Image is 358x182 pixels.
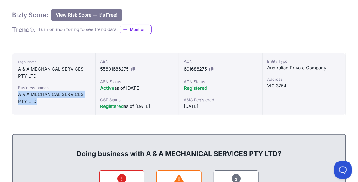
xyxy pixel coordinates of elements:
[12,26,36,34] h1: Trend :
[100,103,124,109] span: Registered
[184,66,207,72] span: 601686275
[100,79,174,85] div: ABN Status
[18,85,89,91] div: Business names
[184,97,258,103] div: ASIC Registered
[100,58,174,64] div: ABN
[18,65,89,80] div: A & A MECHANICAL SERVICES PTY LTD
[100,103,174,110] div: as of [DATE]
[100,66,129,72] span: 55601686275
[38,26,118,33] div: Turn on monitoring to see trend data.
[100,97,174,103] div: GST Status
[51,9,122,21] button: View Risk Score — It's Free!
[100,85,174,92] div: as of [DATE]
[12,11,48,19] h1: Bizly Score:
[184,85,207,91] span: Registered
[267,76,341,82] div: Address
[184,79,258,85] div: ACN Status
[267,58,341,64] div: Entity Type
[18,91,89,105] div: A & A MECHANICAL SERVICES PTY LTD
[18,58,89,65] div: Legal Name
[267,82,341,89] div: VIC 3754
[184,103,258,110] div: [DATE]
[184,58,258,64] div: ACN
[100,85,115,91] span: Active
[120,25,152,34] a: Monitor
[130,26,151,32] span: Monitor
[267,64,341,71] div: Australian Private Company
[19,139,339,159] div: Doing business with A & A MECHANICAL SERVICES PTY LTD?
[334,161,352,179] iframe: Toggle Customer Support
